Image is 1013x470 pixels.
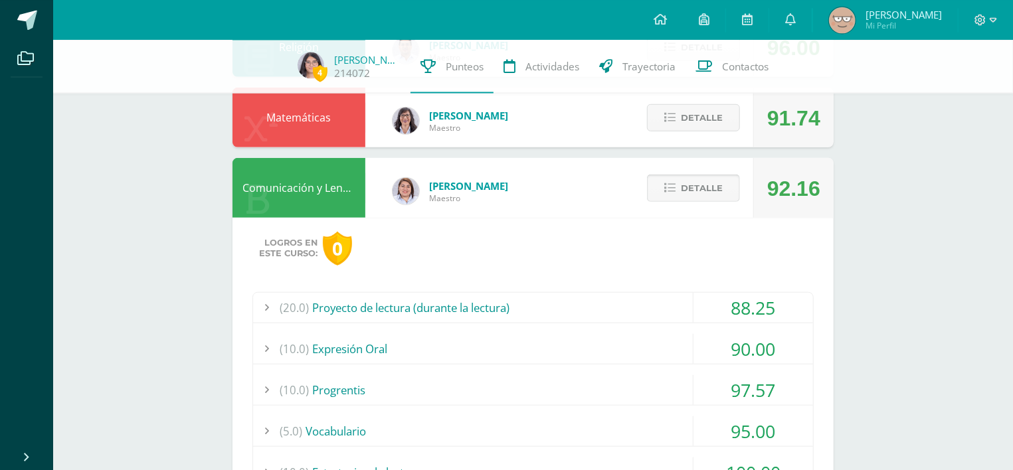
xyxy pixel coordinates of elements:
a: [PERSON_NAME] [334,53,401,66]
span: 4 [313,64,327,81]
span: (10.0) [280,333,309,363]
a: 214072 [334,66,370,80]
span: (5.0) [280,416,302,445]
a: Contactos [686,40,779,93]
span: Detalle [681,175,723,200]
div: 95.00 [693,416,813,445]
img: da0de1698857389b01b9913c08ee4643.png [829,7,856,33]
span: Actividades [525,59,579,73]
a: Trayectoria [589,40,686,93]
span: Detalle [681,105,723,129]
div: Vocabulario [253,416,813,445]
div: 0 [323,231,352,265]
img: 827ea4b7cc97872ec63cfb1b85fce88f.png [298,52,324,78]
a: Actividades [494,40,589,93]
img: 11d0a4ab3c631824f792e502224ffe6b.png [393,107,419,133]
img: a4e180d3c88e615cdf9cba2a7be06673.png [393,177,419,204]
button: Detalle [647,174,740,201]
div: 91.74 [767,88,820,147]
div: 88.25 [693,292,813,322]
span: (20.0) [280,292,309,322]
button: Detalle [647,104,740,131]
span: Mi Perfil [866,20,942,31]
a: Punteos [411,40,494,93]
div: Progrentis [253,374,813,404]
div: Proyecto de lectura (durante la lectura) [253,292,813,322]
span: (10.0) [280,374,309,404]
span: [PERSON_NAME] [429,179,508,192]
span: Logros en este curso: [259,237,318,258]
div: 92.16 [767,158,820,218]
span: Punteos [446,59,484,73]
div: Matemáticas [232,87,365,147]
span: [PERSON_NAME] [429,108,508,121]
div: 90.00 [693,333,813,363]
span: Trayectoria [622,59,676,73]
span: Maestro [429,121,508,133]
div: 97.57 [693,374,813,404]
span: Maestro [429,192,508,203]
span: [PERSON_NAME] [866,8,942,21]
span: Contactos [722,59,769,73]
div: Comunicación y Lenguaje Idioma Español [232,157,365,217]
div: Expresión Oral [253,333,813,363]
